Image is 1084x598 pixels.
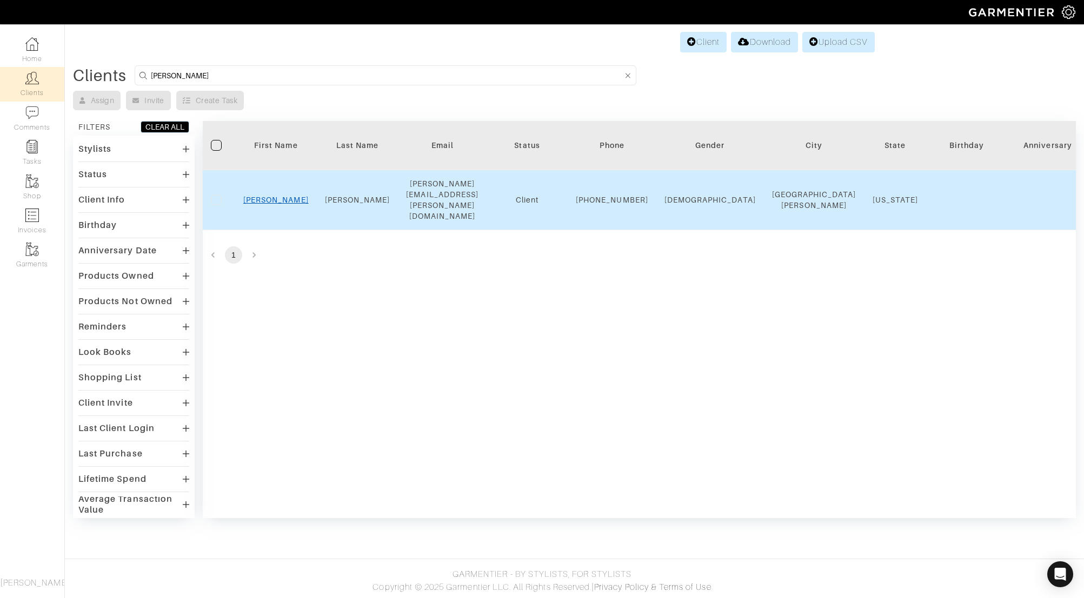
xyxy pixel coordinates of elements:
[926,121,1007,170] th: Toggle SortBy
[934,140,999,151] div: Birthday
[78,321,127,332] div: Reminders
[225,246,242,264] button: page 1
[1015,140,1080,151] div: Anniversary
[963,3,1062,22] img: garmentier-logo-header-white-b43fb05a5012e4ada735d5af1a66efaba907eab6374d6393d1fbf88cb4ef424d.png
[576,194,648,205] div: [PHONE_NUMBER]
[151,69,622,82] input: Search by name, email, phone, city, or state
[78,296,172,307] div: Products Not Owned
[25,174,39,188] img: garments-icon-b7da505a4dc4fd61783c78ac3ca0ef83fa9d6f193b1c9dc38574b1d14d53ca28.png
[1047,561,1073,587] div: Open Intercom Messenger
[78,494,183,515] div: Average Transaction Value
[406,178,478,221] div: [PERSON_NAME][EMAIL_ADDRESS][PERSON_NAME][DOMAIN_NAME]
[25,209,39,222] img: orders-icon-0abe47150d42831381b5fb84f609e132dff9fe21cb692f30cb5eec754e2cba89.png
[78,398,133,408] div: Client Invite
[664,194,756,205] div: [DEMOGRAPHIC_DATA]
[141,121,189,133] button: CLEAR ALL
[873,194,919,205] div: [US_STATE]
[78,169,107,180] div: Status
[78,245,157,256] div: Anniversary Date
[656,121,764,170] th: Toggle SortBy
[78,271,154,281] div: Products Owned
[495,194,560,205] div: Client
[78,448,143,459] div: Last Purchase
[78,474,147,485] div: Lifetime Spend
[576,140,648,151] div: Phone
[78,220,117,231] div: Birthday
[78,144,111,154] div: Stylists
[145,122,184,132] div: CLEAR ALL
[78,347,132,358] div: Look Books
[680,32,727,52] a: Client
[25,37,39,51] img: dashboard-icon-dbcd8f5a0b271acd01030246c82b418ddd0df26cd7fceb0bd07c9910d44c42f6.png
[25,106,39,119] img: comment-icon-a0a6a9ef722e966f86d9cbdc48e553b5cf19dbc54f86b18d962a5391bc8f6eb6.png
[325,196,390,204] a: [PERSON_NAME]
[78,372,142,383] div: Shopping List
[243,196,309,204] a: [PERSON_NAME]
[203,246,1076,264] nav: pagination navigation
[25,71,39,85] img: clients-icon-6bae9207a08558b7cb47a8932f037763ab4055f8c8b6bfacd5dc20c3e0201464.png
[78,194,125,205] div: Client Info
[772,189,856,211] div: [GEOGRAPHIC_DATA][PERSON_NAME]
[235,121,317,170] th: Toggle SortBy
[594,582,711,592] a: Privacy Policy & Terms of Use
[243,140,309,151] div: First Name
[406,140,478,151] div: Email
[487,121,568,170] th: Toggle SortBy
[25,140,39,153] img: reminder-icon-8004d30b9f0a5d33ae49ab947aed9ed385cf756f9e5892f1edd6e32f2345188e.png
[802,32,875,52] a: Upload CSV
[25,243,39,256] img: garments-icon-b7da505a4dc4fd61783c78ac3ca0ef83fa9d6f193b1c9dc38574b1d14d53ca28.png
[495,140,560,151] div: Status
[78,423,155,434] div: Last Client Login
[664,140,756,151] div: Gender
[731,32,797,52] a: Download
[373,582,591,592] span: Copyright © 2025 Garmentier LLC. All Rights Reserved.
[873,140,919,151] div: State
[772,140,856,151] div: City
[325,140,390,151] div: Last Name
[1062,5,1075,19] img: gear-icon-white-bd11855cb880d31180b6d7d6211b90ccbf57a29d726f0c71d8c61bd08dd39cc2.png
[78,122,110,132] div: FILTERS
[317,121,398,170] th: Toggle SortBy
[73,70,127,81] div: Clients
